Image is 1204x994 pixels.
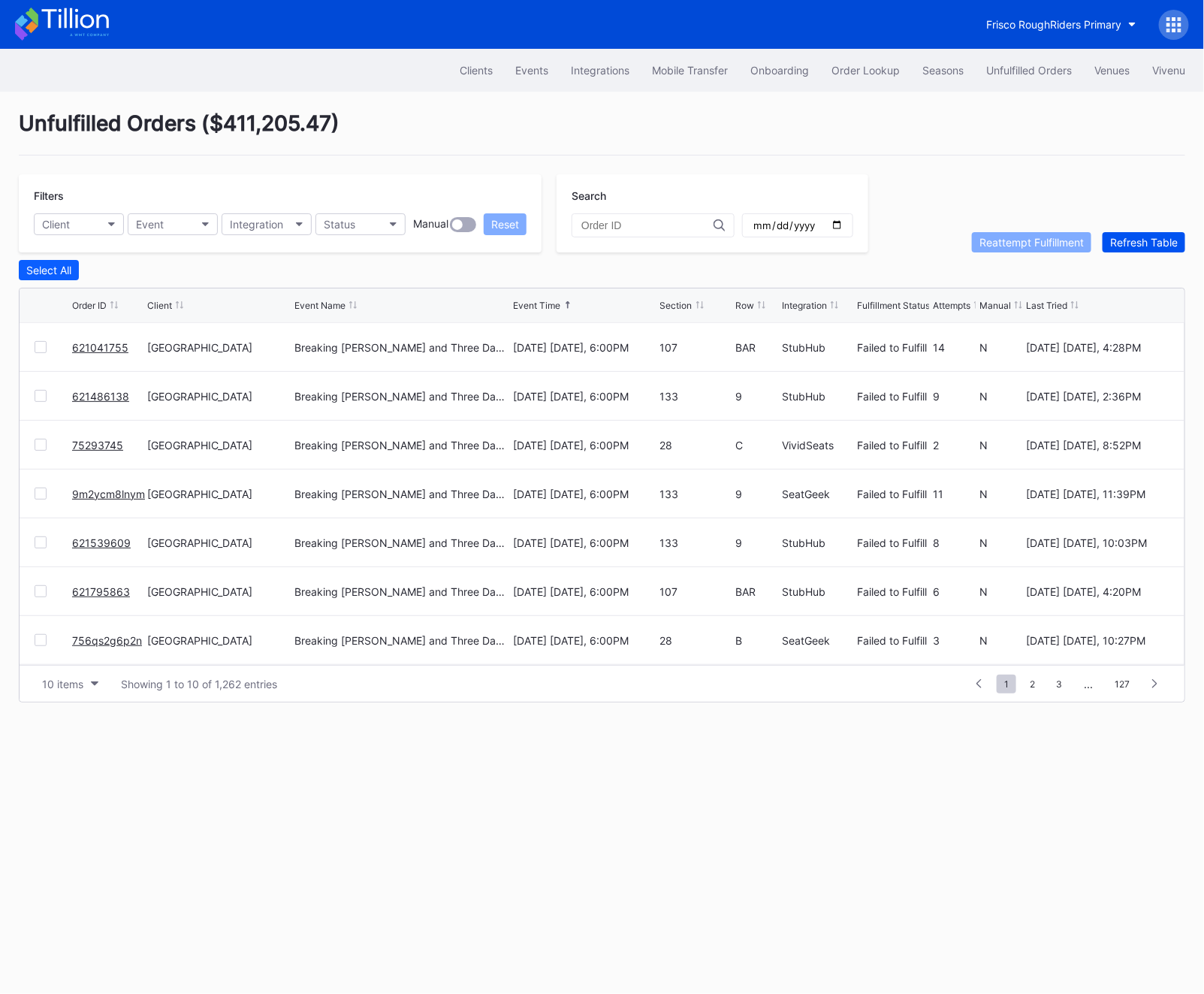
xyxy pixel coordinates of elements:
[979,439,1022,452] div: N
[660,536,732,549] div: 133
[560,56,641,84] button: Integrations
[572,189,853,202] div: Search
[997,675,1016,693] span: 1
[1026,585,1169,598] div: [DATE] [DATE], 4:20PM
[147,439,291,452] div: [GEOGRAPHIC_DATA]
[294,488,509,500] div: Breaking [PERSON_NAME] and Three Days Grace
[1026,390,1169,403] div: [DATE] [DATE], 2:36PM
[933,488,976,500] div: 11
[128,213,218,235] button: Event
[513,488,656,500] div: [DATE] [DATE], 6:00PM
[660,585,732,598] div: 107
[858,585,929,598] div: Failed to Fulfill
[782,634,853,647] div: SeatGeek
[294,585,509,598] div: Breaking [PERSON_NAME] and Three Days Grace
[922,64,964,77] div: Seasons
[782,488,853,500] div: SeatGeek
[147,300,172,311] div: Client
[975,56,1083,84] button: Unfulfilled Orders
[72,439,123,452] a: 75293745
[1083,56,1141,84] button: Venues
[735,585,778,598] div: BAR
[782,390,853,403] div: StubHub
[933,341,976,354] div: 14
[975,11,1148,38] button: Frisco RoughRiders Primary
[147,585,291,598] div: [GEOGRAPHIC_DATA]
[782,341,853,354] div: StubHub
[979,236,1084,249] div: Reattempt Fulfillment
[979,488,1022,500] div: N
[230,218,283,231] div: Integration
[1073,678,1104,690] div: ...
[858,634,929,647] div: Failed to Fulfill
[147,341,291,354] div: [GEOGRAPHIC_DATA]
[972,232,1091,252] button: Reattempt Fulfillment
[1026,341,1169,354] div: [DATE] [DATE], 4:28PM
[147,634,291,647] div: [GEOGRAPHIC_DATA]
[72,488,145,500] a: 9m2ycm8lnym
[979,536,1022,549] div: N
[147,536,291,549] div: [GEOGRAPHIC_DATA]
[34,189,527,202] div: Filters
[72,341,128,354] a: 621041755
[571,64,629,77] div: Integrations
[735,536,778,549] div: 9
[294,634,509,647] div: Breaking [PERSON_NAME] and Three Days Grace
[34,213,124,235] button: Client
[858,536,929,549] div: Failed to Fulfill
[652,64,728,77] div: Mobile Transfer
[513,439,656,452] div: [DATE] [DATE], 6:00PM
[294,300,346,311] div: Event Name
[513,536,656,549] div: [DATE] [DATE], 6:00PM
[513,585,656,598] div: [DATE] [DATE], 6:00PM
[513,341,656,354] div: [DATE] [DATE], 6:00PM
[1026,488,1169,500] div: [DATE] [DATE], 11:39PM
[324,218,355,231] div: Status
[858,439,929,452] div: Failed to Fulfill
[222,213,312,235] button: Integration
[294,439,509,452] div: Breaking [PERSON_NAME] and Three Days Grace
[19,110,1185,156] div: Unfulfilled Orders ( $411,205.47 )
[147,488,291,500] div: [GEOGRAPHIC_DATA]
[735,390,778,403] div: 9
[641,56,739,84] button: Mobile Transfer
[858,390,929,403] div: Failed to Fulfill
[448,56,504,84] button: Clients
[581,219,714,231] input: Order ID
[413,217,448,232] div: Manual
[294,536,509,549] div: Breaking [PERSON_NAME] and Three Days Grace
[513,390,656,403] div: [DATE] [DATE], 6:00PM
[739,56,820,84] button: Onboarding
[911,56,975,84] button: Seasons
[660,341,732,354] div: 107
[513,300,560,311] div: Event Time
[1026,439,1169,452] div: [DATE] [DATE], 8:52PM
[294,390,509,403] div: Breaking [PERSON_NAME] and Three Days Grace
[72,390,129,403] a: 621486138
[72,585,130,598] a: 621795863
[979,390,1022,403] div: N
[504,56,560,84] button: Events
[35,674,106,694] button: 10 items
[660,390,732,403] div: 133
[72,536,131,549] a: 621539609
[315,213,406,235] button: Status
[1152,64,1185,77] div: Vivenu
[42,218,70,231] div: Client
[1026,634,1169,647] div: [DATE] [DATE], 10:27PM
[933,536,976,549] div: 8
[26,264,71,276] div: Select All
[933,390,976,403] div: 9
[1141,56,1196,84] button: Vivenu
[147,390,291,403] div: [GEOGRAPHIC_DATA]
[858,341,929,354] div: Failed to Fulfill
[782,536,853,549] div: StubHub
[491,218,519,231] div: Reset
[484,213,527,235] button: Reset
